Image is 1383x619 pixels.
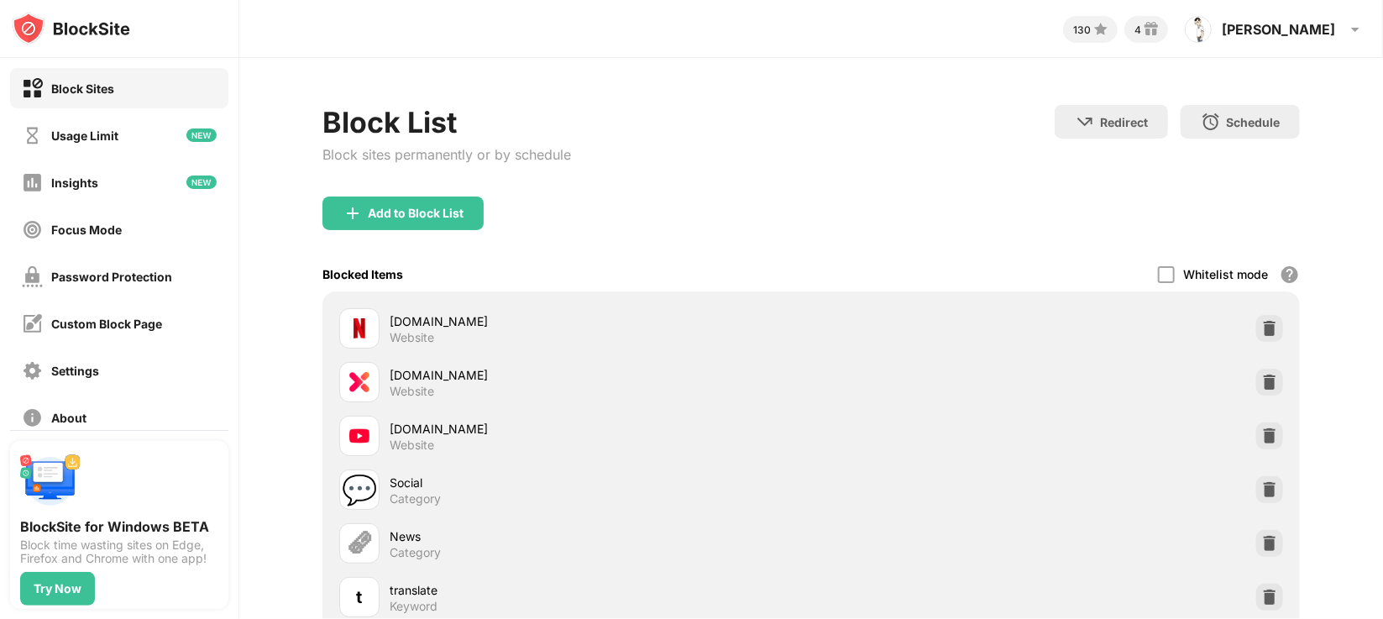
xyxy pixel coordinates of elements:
[390,599,437,614] div: Keyword
[22,407,43,428] img: about-off.svg
[368,207,464,220] div: Add to Block List
[1226,115,1280,129] div: Schedule
[349,372,369,392] img: favicons
[1073,24,1091,36] div: 130
[322,105,571,139] div: Block List
[51,176,98,190] div: Insights
[20,538,218,565] div: Block time wasting sites on Edge, Firefox and Chrome with one app!
[22,172,43,193] img: insights-off.svg
[22,78,43,99] img: block-on.svg
[1222,21,1335,38] div: [PERSON_NAME]
[22,313,43,334] img: customize-block-page-off.svg
[390,438,434,453] div: Website
[1141,19,1161,39] img: reward-small.svg
[51,81,114,96] div: Block Sites
[20,518,218,535] div: BlockSite for Windows BETA
[22,266,43,287] img: password-protection-off.svg
[390,527,811,545] div: News
[390,474,811,491] div: Social
[390,330,434,345] div: Website
[12,12,130,45] img: logo-blocksite.svg
[390,420,811,438] div: [DOMAIN_NAME]
[356,585,362,610] div: t
[1134,24,1141,36] div: 4
[51,411,86,425] div: About
[1100,115,1148,129] div: Redirect
[51,270,172,284] div: Password Protection
[1091,19,1111,39] img: points-small.svg
[390,545,441,560] div: Category
[186,176,217,189] img: new-icon.svg
[51,223,122,237] div: Focus Mode
[345,527,374,561] div: 🗞
[22,125,43,146] img: time-usage-off.svg
[51,364,99,378] div: Settings
[22,219,43,240] img: focus-off.svg
[349,426,369,446] img: favicons
[20,451,81,511] img: push-desktop.svg
[34,582,81,595] div: Try Now
[390,491,441,506] div: Category
[22,360,43,381] img: settings-off.svg
[1185,16,1212,43] img: ACg8ocIN96wFW6iaDnAJfJExTxz0rUTKbjSh_MIH1qTE53k-Xkz5X8k=s96-c
[1183,267,1268,281] div: Whitelist mode
[390,366,811,384] div: [DOMAIN_NAME]
[51,129,118,143] div: Usage Limit
[349,318,369,338] img: favicons
[186,129,217,142] img: new-icon.svg
[322,267,403,281] div: Blocked Items
[342,473,377,507] div: 💬
[390,384,434,399] div: Website
[322,146,571,163] div: Block sites permanently or by schedule
[390,312,811,330] div: [DOMAIN_NAME]
[390,581,811,599] div: translate
[51,317,162,331] div: Custom Block Page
